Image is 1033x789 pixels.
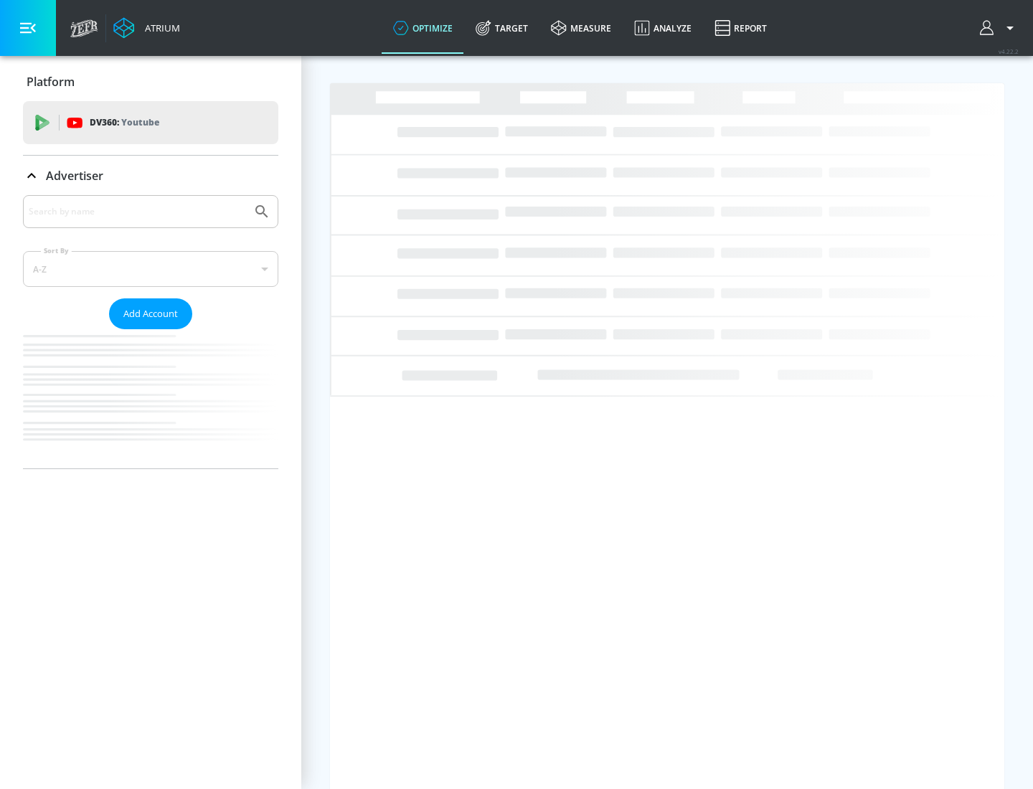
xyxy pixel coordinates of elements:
[23,62,278,102] div: Platform
[23,251,278,287] div: A-Z
[109,298,192,329] button: Add Account
[23,156,278,196] div: Advertiser
[703,2,778,54] a: Report
[539,2,623,54] a: measure
[121,115,159,130] p: Youtube
[41,246,72,255] label: Sort By
[123,306,178,322] span: Add Account
[382,2,464,54] a: optimize
[23,101,278,144] div: DV360: Youtube
[29,202,246,221] input: Search by name
[90,115,159,131] p: DV360:
[623,2,703,54] a: Analyze
[23,329,278,468] nav: list of Advertiser
[23,195,278,468] div: Advertiser
[27,74,75,90] p: Platform
[464,2,539,54] a: Target
[139,22,180,34] div: Atrium
[46,168,103,184] p: Advertiser
[999,47,1019,55] span: v 4.22.2
[113,17,180,39] a: Atrium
